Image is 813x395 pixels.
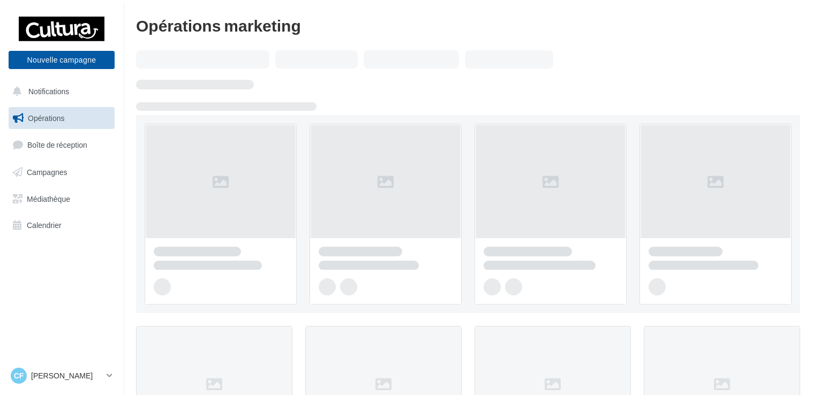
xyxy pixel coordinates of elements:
a: Calendrier [6,214,117,237]
button: Notifications [6,80,112,103]
span: Notifications [28,87,69,96]
span: Boîte de réception [27,140,87,149]
a: Opérations [6,107,117,130]
span: Calendrier [27,221,62,230]
p: [PERSON_NAME] [31,370,102,381]
div: Opérations marketing [136,17,800,33]
a: CF [PERSON_NAME] [9,366,115,386]
span: Opérations [28,113,64,123]
button: Nouvelle campagne [9,51,115,69]
span: Médiathèque [27,194,70,203]
a: Médiathèque [6,188,117,210]
span: CF [14,370,24,381]
span: Campagnes [27,168,67,177]
a: Campagnes [6,161,117,184]
a: Boîte de réception [6,133,117,156]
